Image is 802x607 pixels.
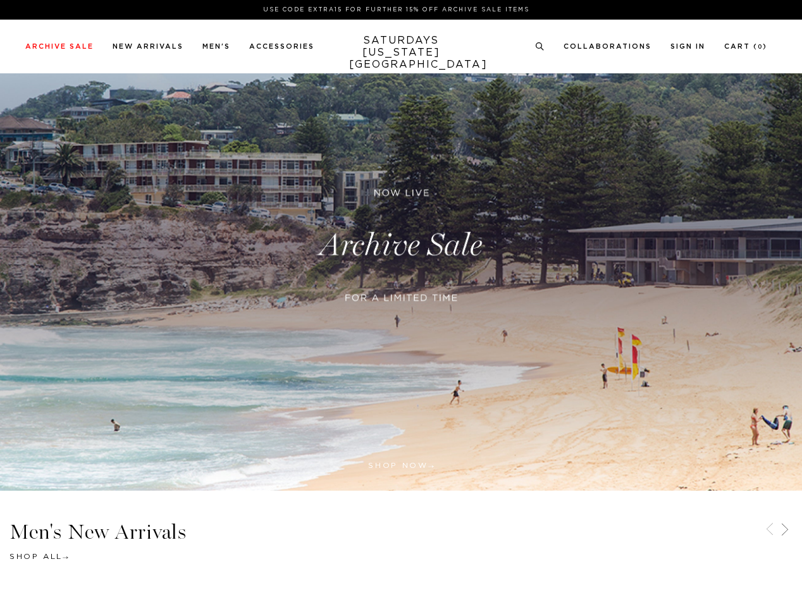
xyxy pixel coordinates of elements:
a: SATURDAYS[US_STATE][GEOGRAPHIC_DATA] [349,35,453,71]
h3: Men's New Arrivals [9,522,793,543]
a: Accessories [249,43,314,50]
a: Archive Sale [25,43,94,50]
p: Use Code EXTRA15 for Further 15% Off Archive Sale Items [30,5,762,15]
a: Shop All [9,553,68,560]
a: Men's [202,43,230,50]
a: Sign In [670,43,705,50]
small: 0 [758,44,763,50]
a: Collaborations [564,43,651,50]
a: New Arrivals [113,43,183,50]
a: Cart (0) [724,43,767,50]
